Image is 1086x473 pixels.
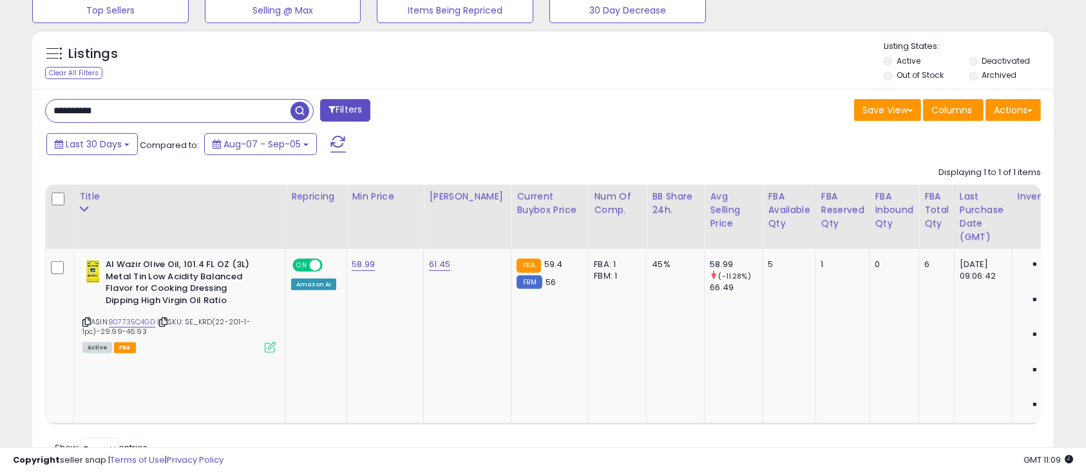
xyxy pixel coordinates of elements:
span: OFF [321,260,341,271]
div: BB Share 24h. [652,190,699,217]
label: Archived [982,70,1016,80]
div: 58.99 [710,259,762,270]
span: 59.4 [544,258,563,270]
a: Terms of Use [110,454,165,466]
a: 58.99 [352,258,375,271]
button: Aug-07 - Sep-05 [204,133,317,155]
span: Aug-07 - Sep-05 [224,138,301,151]
span: 56 [546,276,556,288]
img: 41WxKJ69l3L._SL40_.jpg [82,259,102,284]
label: Active [897,55,920,66]
a: B07735C4GD [109,317,155,328]
button: Filters [320,99,370,122]
div: 1 [821,259,860,270]
div: Displaying 1 to 1 of 1 items [938,167,1041,179]
div: FBM: 1 [594,270,636,282]
label: Deactivated [982,55,1030,66]
span: All listings currently available for purchase on Amazon [82,342,112,353]
div: [PERSON_NAME] [429,190,506,203]
div: 0 [875,259,910,270]
div: ASIN: [82,259,276,351]
div: Last Purchase Date (GMT) [960,190,1007,244]
div: FBA Available Qty [768,190,810,230]
span: ON [294,260,310,271]
span: Show: entries [55,441,148,454]
div: Current Buybox Price [517,190,583,217]
div: [DATE] 09:06:42 [960,259,1002,282]
div: 45% [652,259,694,270]
button: Columns [923,99,984,121]
button: Actions [986,99,1041,121]
strong: Copyright [13,454,60,466]
small: FBA [517,259,540,273]
small: (-11.28%) [719,271,751,281]
span: Columns [931,104,972,116]
div: 5 [768,259,805,270]
div: FBA: 1 [594,259,636,270]
span: | SKU: SE_KRD(22-201-1-1pc)-29.99-46.93 [82,317,251,336]
a: 61.45 [429,258,450,271]
button: Save View [854,99,921,121]
div: seller snap | | [13,454,224,467]
p: Listing States: [884,41,1053,53]
span: Last 30 Days [66,138,122,151]
h5: Listings [68,45,118,63]
button: Last 30 Days [46,133,138,155]
div: 6 [924,259,944,270]
a: Privacy Policy [167,454,224,466]
div: Amazon AI [291,279,336,290]
span: 2025-10-6 11:09 GMT [1024,454,1073,466]
div: FBA Total Qty [924,190,949,230]
div: Title [79,190,280,203]
div: Num of Comp. [594,190,641,217]
span: Compared to: [140,139,199,151]
div: Avg Selling Price [710,190,757,230]
div: FBA Reserved Qty [821,190,864,230]
div: Min Price [352,190,418,203]
div: FBA inbound Qty [875,190,914,230]
div: Repricing [291,190,341,203]
div: 66.49 [710,282,762,293]
label: Out of Stock [897,70,944,80]
b: Al Wazir Olive Oil, 101.4 FL OZ (3L) Metal Tin Low Acidity Balanced Flavor for Cooking Dressing D... [106,259,262,310]
span: FBA [114,342,136,353]
small: FBM [517,275,542,289]
div: Clear All Filters [45,67,102,79]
